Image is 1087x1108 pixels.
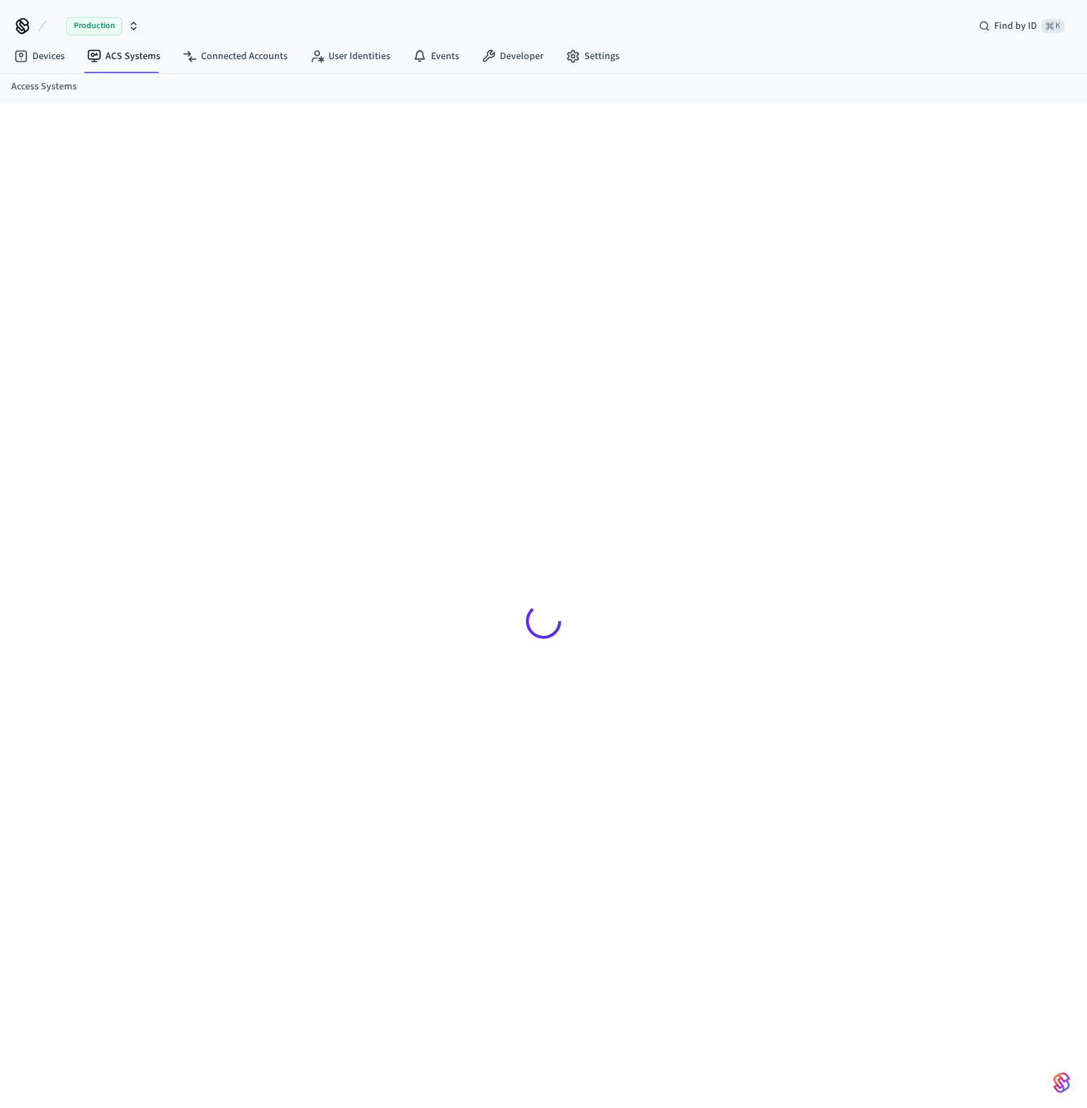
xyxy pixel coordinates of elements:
span: ⌘ K [1041,19,1065,33]
a: Events [401,44,470,69]
a: Developer [470,44,555,69]
img: SeamLogoGradient.69752ec5.svg [1053,1071,1070,1094]
a: Access Systems [11,79,77,94]
span: Find by ID [994,19,1037,33]
a: User Identities [299,44,401,69]
a: ACS Systems [76,44,172,69]
a: Devices [3,44,76,69]
a: Settings [555,44,631,69]
div: Find by ID⌘ K [967,13,1076,39]
span: Production [66,17,122,35]
a: Connected Accounts [172,44,299,69]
